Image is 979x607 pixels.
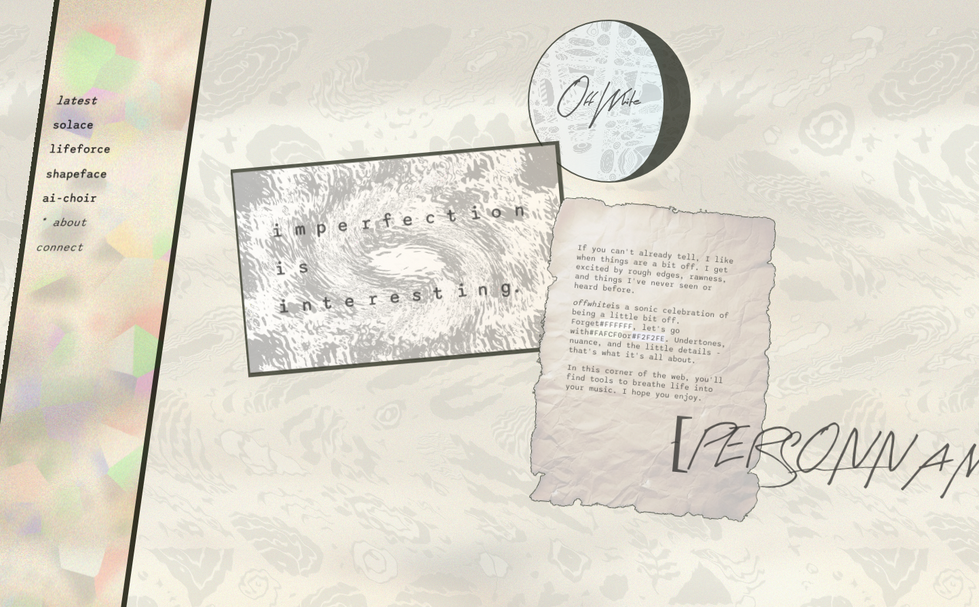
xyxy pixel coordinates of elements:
button: solace [52,118,95,132]
button: shapeface [45,167,109,181]
span: e [337,214,351,236]
span: i [278,295,292,317]
span: e [344,290,358,312]
span: p [315,216,328,238]
span: i [271,220,286,242]
span: g. [501,276,524,297]
span: n [477,278,491,300]
button: lifeforce [49,143,112,156]
span: n [514,199,526,220]
span: #FAFCF0 [589,327,623,339]
span: i [274,257,289,279]
span: r [367,288,379,310]
span: offwhite [572,297,611,310]
span: #FFFFFF [599,318,633,331]
button: connect [35,240,84,254]
span: t [433,282,447,303]
span: r [360,212,373,234]
span: n [301,294,312,316]
span: e [402,208,415,230]
span: t [322,292,334,314]
span: o [490,200,504,222]
span: #F2F2FE [631,331,665,344]
span: f [381,210,394,232]
span: s [412,284,423,306]
span: e [389,286,402,308]
span: t [446,204,461,226]
span: c [425,207,436,228]
span: s [297,256,309,277]
button: ai-choir [42,191,98,205]
p: OffWhite [556,70,636,132]
span: i [456,280,468,301]
span: i [469,202,481,224]
span: m [294,218,306,240]
button: latest [56,94,98,107]
button: * about [39,216,88,229]
p: In this corner of the web, you'll find tools to breathe life into your music. I hope you enjoy. [565,362,730,405]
